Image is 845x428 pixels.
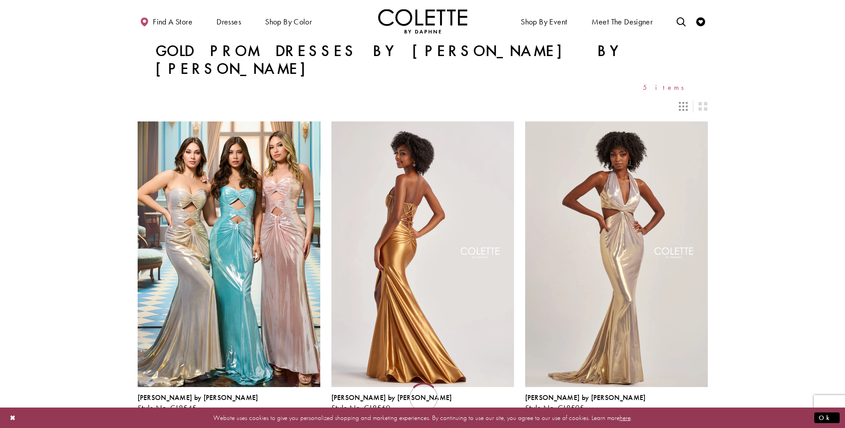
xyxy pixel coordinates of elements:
a: here [620,413,631,422]
div: Colette by Daphne Style No. CL8560 [331,394,452,412]
a: Visit Colette by Daphne Style No. CL8560 Page [331,121,514,387]
span: 5 items [643,84,690,91]
span: Switch layout to 3 columns [679,102,688,111]
span: Find a store [153,17,192,26]
span: [PERSON_NAME] by [PERSON_NAME] [525,393,646,402]
span: Dresses [214,9,243,33]
img: Colette by Daphne [378,9,467,33]
p: Website uses cookies to give you personalized shopping and marketing experiences. By continuing t... [64,412,781,424]
a: Check Wishlist [694,9,707,33]
div: Layout Controls [132,97,713,116]
a: Visit Home Page [378,9,467,33]
a: Visit Colette by Daphne Style No. CL8505 Page [525,121,708,387]
span: Switch layout to 2 columns [698,102,707,111]
span: Shop By Event [521,17,567,26]
span: Shop By Event [518,9,569,33]
span: Shop by color [265,17,312,26]
a: Visit Colette by Daphne Style No. CL8545 Page [138,121,320,387]
a: Toggle search [674,9,688,33]
a: Meet the designer [589,9,655,33]
span: Meet the designer [592,17,653,26]
span: [PERSON_NAME] by [PERSON_NAME] [331,393,452,402]
a: Find a store [138,9,195,33]
span: [PERSON_NAME] by [PERSON_NAME] [138,393,258,402]
button: Close Dialog [5,410,20,425]
button: Submit Dialog [814,412,840,423]
h1: Gold Prom Dresses by [PERSON_NAME] by [PERSON_NAME] [155,42,690,78]
span: Dresses [216,17,241,26]
span: Shop by color [263,9,314,33]
div: Colette by Daphne Style No. CL8505 [525,394,646,412]
div: Colette by Daphne Style No. CL8545 [138,394,258,412]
